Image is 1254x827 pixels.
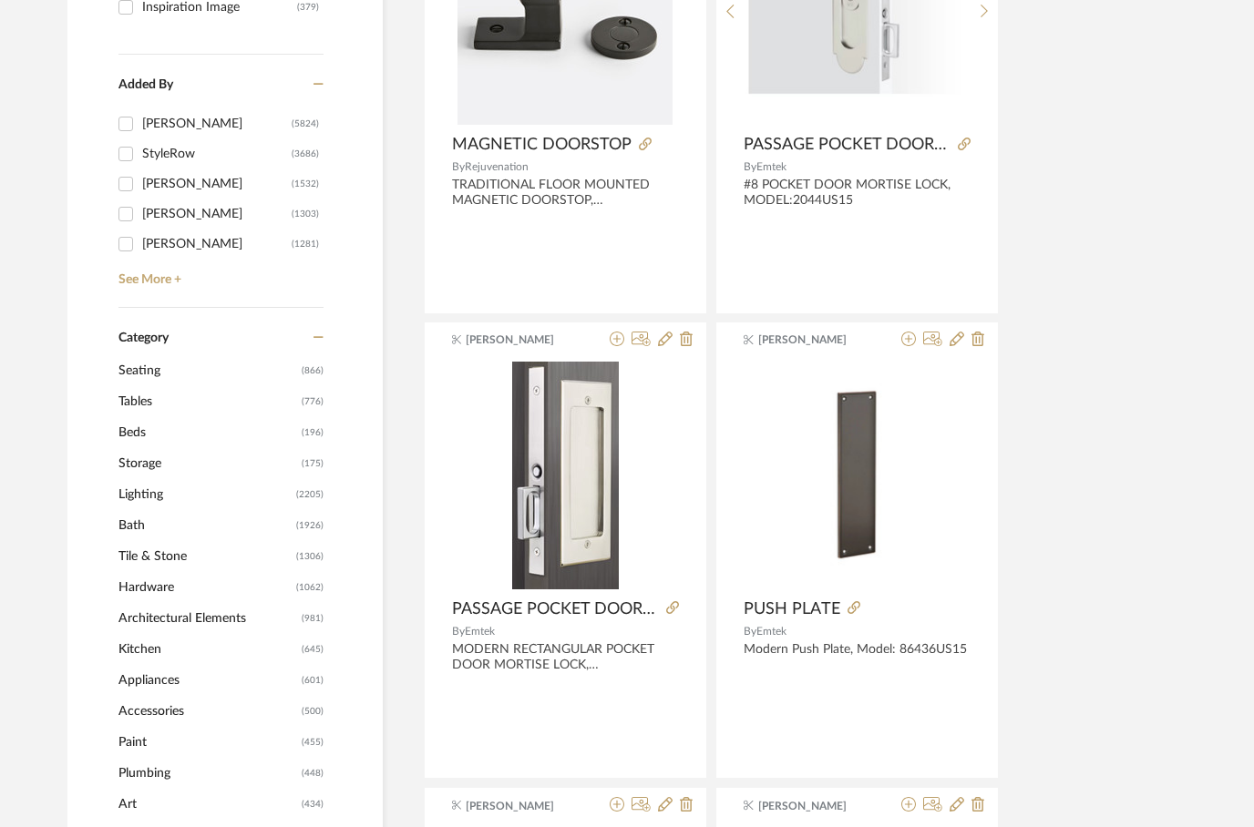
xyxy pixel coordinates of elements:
div: (1532) [292,170,319,199]
div: #8 POCKET DOOR MORTISE LOCK, MODEL:2044US15 [744,179,971,209]
span: (866) [302,357,324,386]
div: Modern Push Plate, Model: 86436US15 [744,643,971,674]
span: Accessories [118,697,297,728]
span: [PERSON_NAME] [758,799,873,815]
span: Category [118,332,169,347]
span: Paint [118,728,297,759]
span: (448) [302,760,324,789]
span: (455) [302,729,324,758]
span: PUSH PLATE [744,600,840,620]
span: (776) [302,388,324,417]
div: [PERSON_NAME] [142,170,292,199]
span: By [452,627,465,638]
span: Beds [118,418,297,449]
div: (3686) [292,140,319,169]
span: Tile & Stone [118,542,292,573]
span: [PERSON_NAME] [758,332,873,349]
span: Hardware [118,573,292,604]
div: MODERN RECTANGULAR POCKET DOOR MORTISE LOCK, MODEL:211415 [452,643,679,674]
a: See More + [114,260,324,289]
div: [PERSON_NAME] [142,200,292,230]
span: [PERSON_NAME] [466,332,581,349]
span: Emtek [756,627,786,638]
span: PASSAGE POCKET DOOR HARDWARE [452,600,659,620]
span: Appliances [118,666,297,697]
span: (645) [302,636,324,665]
div: (5824) [292,110,319,139]
span: (500) [302,698,324,727]
span: (196) [302,419,324,448]
span: [PERSON_NAME] [466,799,581,815]
img: PUSH PLATE [744,362,971,589]
span: Emtek [465,627,495,638]
div: [PERSON_NAME] [142,110,292,139]
div: StyleRow [142,140,292,169]
span: PASSAGE POCKET DOOR HARDWARE [744,136,951,156]
span: MAGNETIC DOORSTOP [452,136,632,156]
span: (1926) [296,512,324,541]
span: By [452,162,465,173]
span: Architectural Elements [118,604,297,635]
img: PASSAGE POCKET DOOR HARDWARE [512,362,619,590]
span: Bath [118,511,292,542]
div: TRADITIONAL FLOOR MOUNTED MAGNETIC DOORSTOP, MODEL:7430640 [452,179,679,209]
span: Plumbing [118,759,297,790]
span: Storage [118,449,297,480]
span: Added By [118,79,173,92]
div: (1281) [292,230,319,260]
div: [PERSON_NAME] [142,230,292,260]
span: Tables [118,387,297,418]
span: (1306) [296,543,324,572]
span: Art [118,790,297,821]
span: (601) [302,667,324,696]
span: (434) [302,791,324,820]
span: Emtek [756,162,786,173]
span: Lighting [118,480,292,511]
span: (175) [302,450,324,479]
span: (1062) [296,574,324,603]
span: (2205) [296,481,324,510]
span: By [744,627,756,638]
span: Seating [118,356,297,387]
span: Rejuvenation [465,162,529,173]
span: Kitchen [118,635,297,666]
span: By [744,162,756,173]
span: (981) [302,605,324,634]
div: (1303) [292,200,319,230]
